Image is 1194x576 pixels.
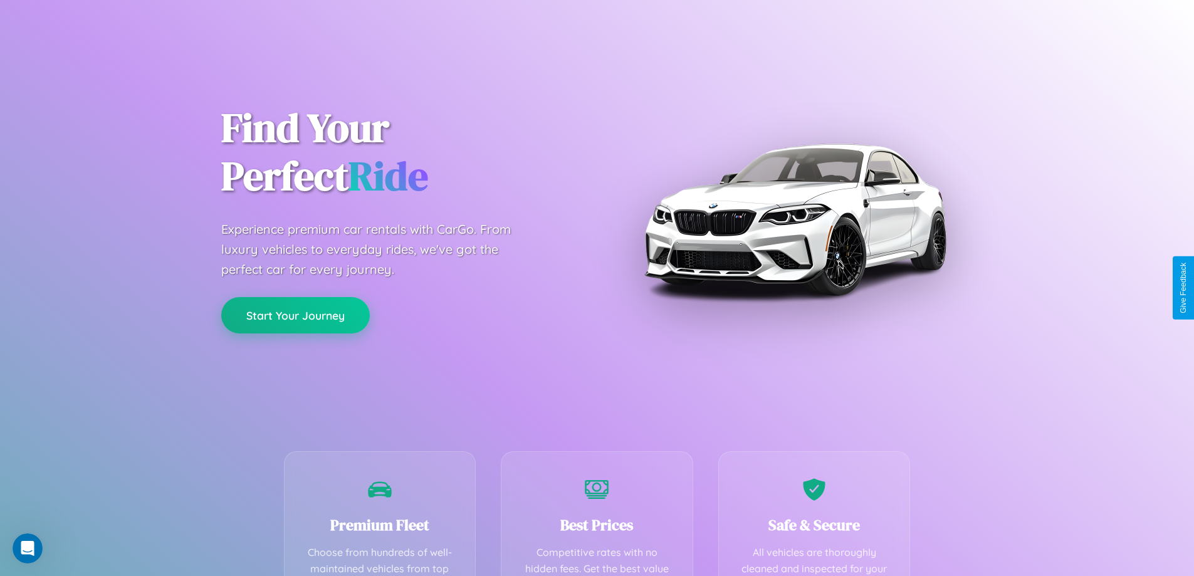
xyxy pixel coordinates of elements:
button: Start Your Journey [221,297,370,333]
h3: Premium Fleet [303,515,457,535]
iframe: Intercom live chat [13,533,43,563]
h3: Safe & Secure [738,515,891,535]
div: Give Feedback [1179,263,1188,313]
img: Premium BMW car rental vehicle [638,63,951,376]
p: Experience premium car rentals with CarGo. From luxury vehicles to everyday rides, we've got the ... [221,219,535,280]
h1: Find Your Perfect [221,104,579,201]
h3: Best Prices [520,515,674,535]
span: Ride [348,149,428,203]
